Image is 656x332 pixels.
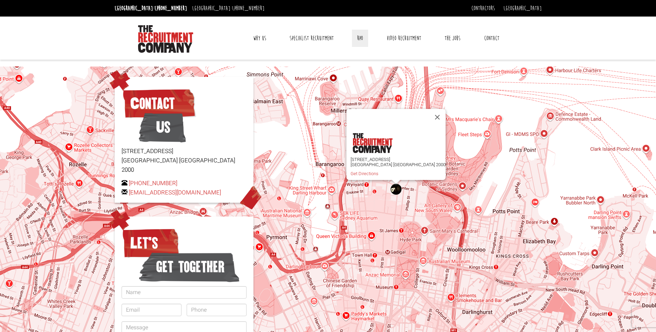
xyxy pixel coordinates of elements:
[155,4,187,12] a: [PHONE_NUMBER]
[479,30,504,47] a: Contact
[352,133,392,153] img: the-recruitment-company.png
[391,184,402,195] div: The Recruitment Company
[232,4,264,12] a: [PHONE_NUMBER]
[139,250,240,284] span: get together
[122,86,196,121] span: Contact
[190,3,266,14] li: [GEOGRAPHIC_DATA]:
[139,110,186,144] span: Us
[113,3,189,14] li: [GEOGRAPHIC_DATA]:
[429,109,446,125] button: Close
[122,304,181,316] input: Email
[352,30,368,47] a: RPO
[351,157,446,167] p: [STREET_ADDRESS] [GEOGRAPHIC_DATA] [GEOGRAPHIC_DATA] 2000
[138,25,193,53] img: The Recruitment Company
[187,304,247,316] input: Phone
[122,147,247,175] p: [STREET_ADDRESS] [GEOGRAPHIC_DATA] [GEOGRAPHIC_DATA] 2000
[122,286,247,299] input: Name
[129,179,177,188] a: [PHONE_NUMBER]
[439,30,466,47] a: The Jobs
[503,4,542,12] a: [GEOGRAPHIC_DATA]
[351,171,378,176] a: Get Directions
[248,30,271,47] a: Why Us
[129,188,221,197] a: [EMAIL_ADDRESS][DOMAIN_NAME]
[471,4,495,12] a: Contractors
[382,30,426,47] a: Video Recruitment
[122,226,180,260] span: Let’s
[284,30,339,47] a: Specialist Recruitment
